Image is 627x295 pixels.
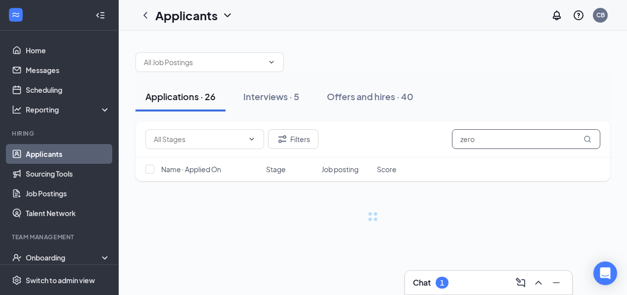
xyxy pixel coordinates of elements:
a: Home [26,40,110,60]
h1: Applicants [155,7,218,24]
svg: ChevronUp [533,277,544,289]
svg: MagnifyingGlass [583,135,591,143]
input: Search in applications [452,129,600,149]
div: Team Management [12,233,108,241]
svg: Filter [276,133,288,145]
a: Applicants [26,144,110,164]
div: Reporting [26,105,111,114]
svg: WorkstreamLogo [11,10,21,20]
a: Scheduling [26,80,110,100]
svg: Settings [12,275,22,285]
h3: Chat [413,277,431,288]
div: Onboarding [26,253,102,262]
a: Talent Network [26,203,110,223]
svg: ChevronDown [268,58,275,66]
button: Filter Filters [268,129,318,149]
svg: ChevronLeft [139,9,151,21]
input: All Job Postings [144,57,264,68]
svg: QuestionInfo [573,9,584,21]
div: Applications · 26 [145,90,216,103]
div: Offers and hires · 40 [327,90,413,103]
a: Messages [26,60,110,80]
svg: ChevronDown [222,9,233,21]
button: ComposeMessage [513,275,529,291]
div: CB [596,11,605,19]
svg: ComposeMessage [515,277,527,289]
span: Score [377,164,397,174]
svg: Analysis [12,105,22,114]
svg: Collapse [95,10,105,20]
button: Minimize [548,275,564,291]
a: Job Postings [26,184,110,203]
div: Hiring [12,129,108,138]
svg: Notifications [551,9,563,21]
span: Job posting [321,164,358,174]
span: Stage [266,164,286,174]
div: Open Intercom Messenger [593,261,617,285]
div: Interviews · 5 [243,90,299,103]
svg: ChevronDown [248,135,256,143]
a: Sourcing Tools [26,164,110,184]
svg: Minimize [550,277,562,289]
div: 1 [440,279,444,287]
svg: UserCheck [12,253,22,262]
div: Switch to admin view [26,275,95,285]
input: All Stages [154,134,244,145]
button: ChevronUp [531,275,546,291]
span: Name · Applied On [161,164,221,174]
